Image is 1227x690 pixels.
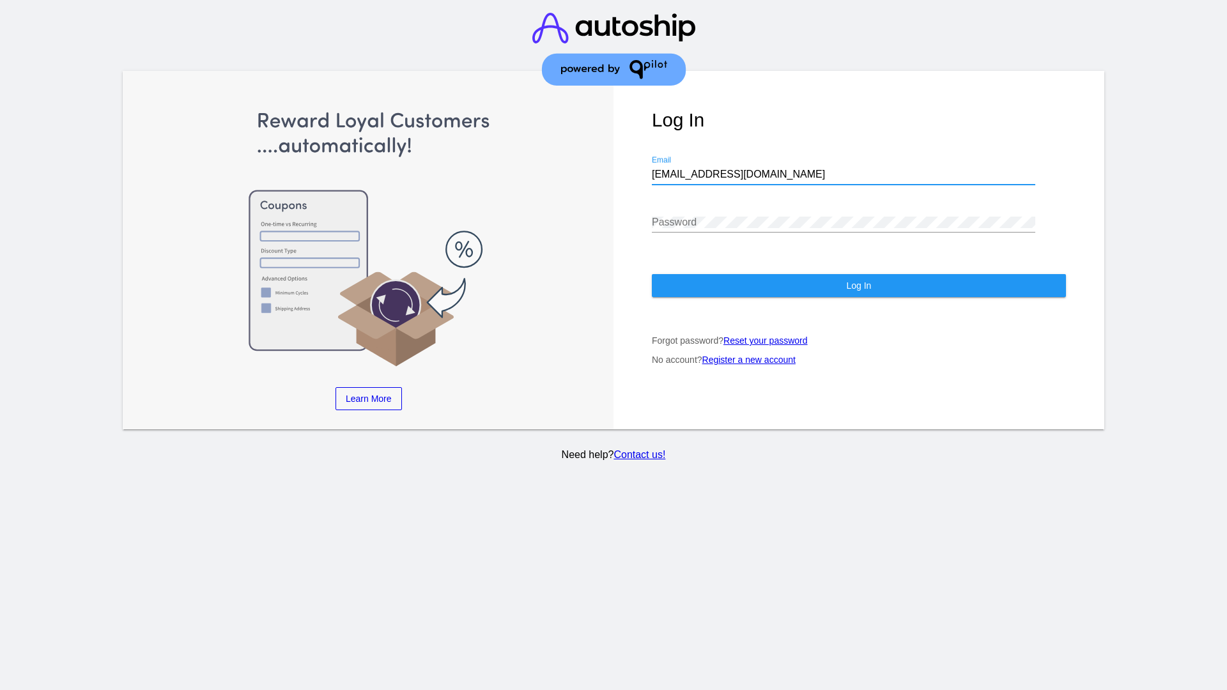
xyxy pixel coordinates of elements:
[702,355,796,365] a: Register a new account
[652,169,1035,180] input: Email
[846,280,871,291] span: Log In
[723,335,808,346] a: Reset your password
[346,394,392,404] span: Learn More
[652,335,1066,346] p: Forgot password?
[613,449,665,460] a: Contact us!
[652,109,1066,131] h1: Log In
[121,449,1107,461] p: Need help?
[652,355,1066,365] p: No account?
[336,387,402,410] a: Learn More
[162,109,576,368] img: Apply Coupons Automatically to Scheduled Orders with QPilot
[652,274,1066,297] button: Log In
